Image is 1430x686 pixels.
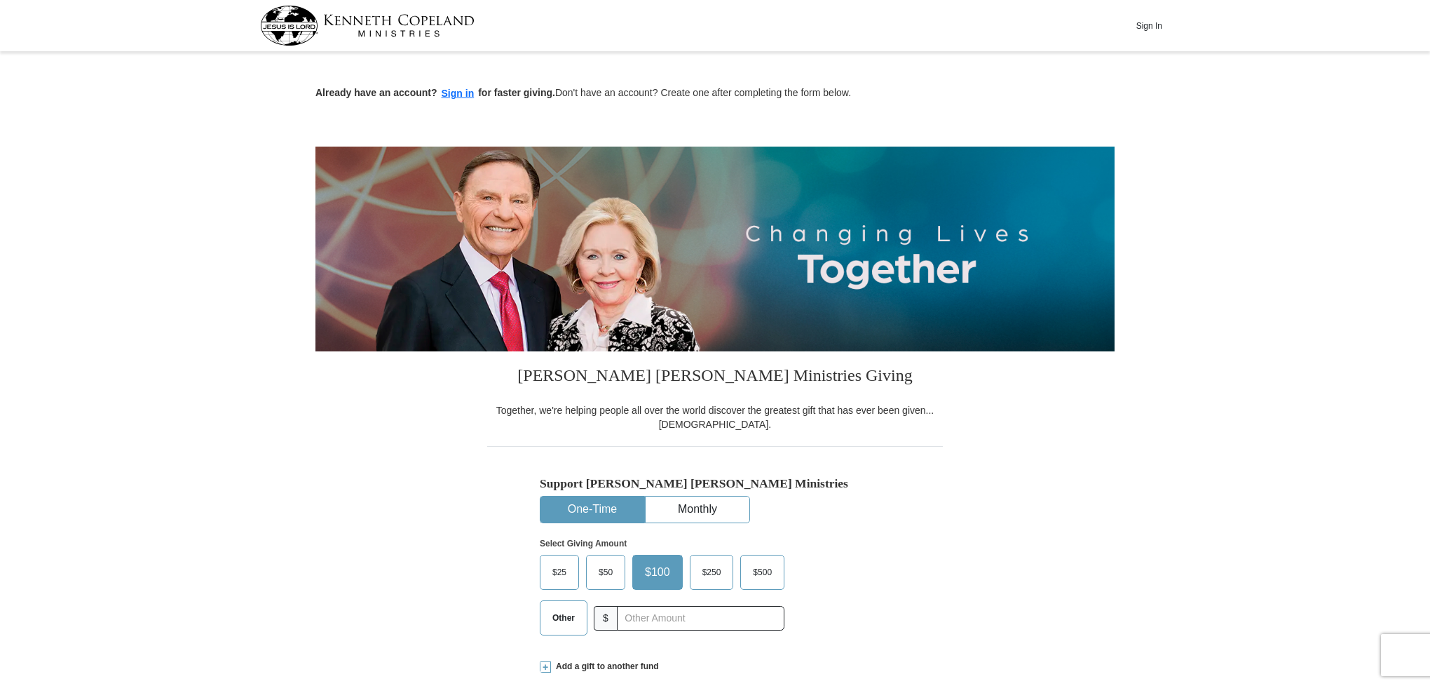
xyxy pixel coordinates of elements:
[594,606,618,631] span: $
[592,562,620,583] span: $50
[315,86,1115,102] p: Don't have an account? Create one after completing the form below.
[1128,15,1170,36] button: Sign In
[746,562,779,583] span: $500
[315,87,555,98] strong: Already have an account? for faster giving.
[695,562,728,583] span: $250
[260,6,475,46] img: kcm-header-logo.svg
[540,539,627,549] strong: Select Giving Amount
[551,661,659,673] span: Add a gift to another fund
[617,606,784,631] input: Other Amount
[540,476,890,491] h5: Support [PERSON_NAME] [PERSON_NAME] Ministries
[638,562,677,583] span: $100
[487,403,943,431] div: Together, we're helping people all over the world discover the greatest gift that has ever been g...
[646,497,749,523] button: Monthly
[545,607,582,628] span: Other
[437,86,479,102] button: Sign in
[540,497,644,523] button: One-Time
[487,351,943,403] h3: [PERSON_NAME] [PERSON_NAME] Ministries Giving
[545,562,573,583] span: $25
